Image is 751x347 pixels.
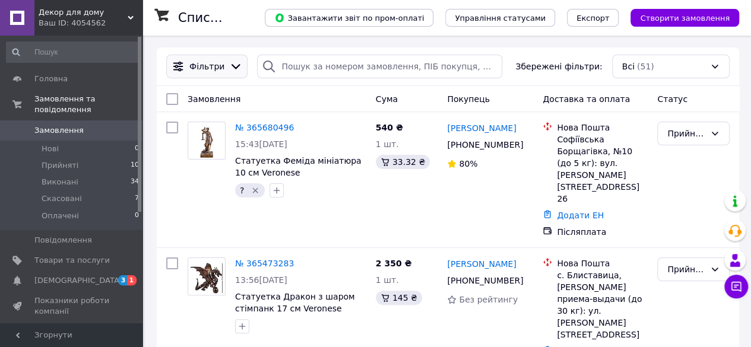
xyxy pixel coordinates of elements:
button: Чат з покупцем [724,275,748,298]
div: [PHONE_NUMBER] [445,136,524,153]
div: Нова Пошта [557,122,648,133]
a: Фото товару [188,257,226,295]
span: Показники роботи компанії [34,295,110,317]
a: Додати ЕН [557,211,604,220]
div: Нова Пошта [557,257,648,269]
span: Cума [376,94,398,104]
span: Збережені фільтри: [515,61,602,72]
span: 80% [459,159,477,168]
span: 1 шт. [376,275,399,285]
span: Прийняті [42,160,78,171]
img: Фото товару [190,258,223,295]
span: Експорт [576,14,610,23]
span: Замовлення [34,125,84,136]
div: Ваш ID: 4054562 [39,18,142,28]
button: Експорт [567,9,619,27]
span: Доставка та оплата [543,94,630,104]
button: Управління статусами [445,9,555,27]
span: Статус [657,94,687,104]
a: № 365680496 [235,123,294,132]
span: Завантажити звіт по пром-оплаті [274,12,424,23]
button: Завантажити звіт по пром-оплаті [265,9,433,27]
span: Замовлення та повідомлення [34,94,142,115]
span: [DEMOGRAPHIC_DATA] [34,275,122,286]
span: 7 [135,193,139,204]
span: 0 [135,144,139,154]
span: 1 шт. [376,139,399,149]
a: [PERSON_NAME] [447,258,516,270]
span: Без рейтингу [459,295,518,304]
a: [PERSON_NAME] [447,122,516,134]
svg: Видалити мітку [251,186,260,195]
span: 1 [127,275,137,285]
span: ? [240,186,244,195]
h1: Список замовлень [178,11,299,25]
span: Нові [42,144,59,154]
span: (51) [637,62,654,71]
img: Фото товару [190,122,223,159]
button: Створити замовлення [630,9,739,27]
span: Головна [34,74,68,84]
span: Створити замовлення [640,14,730,23]
input: Пошук [6,42,140,63]
div: 33.32 ₴ [376,155,430,169]
a: Створити замовлення [619,12,739,22]
div: Післяплата [557,226,648,238]
span: Покупець [447,94,489,104]
span: 2 350 ₴ [376,259,412,268]
span: Декор для дому [39,7,128,18]
div: Софіївська Борщагівка, №10 (до 5 кг): вул. [PERSON_NAME][STREET_ADDRESS] 26 [557,133,648,205]
a: Статуетка Дракон з шаром стімпанк 17 см Veronese Веронезе 904129 [235,292,355,325]
span: Фільтри [189,61,224,72]
div: с. Блиставица, [PERSON_NAME] приема-выдачи (до 30 кг): ул. [PERSON_NAME][STREET_ADDRESS] [557,269,648,340]
span: Всі [622,61,635,72]
span: 13:56[DATE] [235,275,287,285]
span: 540 ₴ [376,123,403,132]
span: Управління статусами [455,14,546,23]
span: Замовлення [188,94,240,104]
div: 145 ₴ [376,291,422,305]
span: Повідомлення [34,235,92,246]
input: Пошук за номером замовлення, ПІБ покупця, номером телефону, Email, номером накладної [257,55,502,78]
div: Прийнято [667,127,705,140]
span: 3 [118,275,128,285]
span: Виконані [42,177,78,187]
div: [PHONE_NUMBER] [445,272,524,289]
span: 34 [131,177,139,187]
span: Оплачені [42,211,79,221]
span: 15:43[DATE] [235,139,287,149]
span: Скасовані [42,193,82,204]
span: 10 [131,160,139,171]
a: № 365473283 [235,259,294,268]
a: Фото товару [188,122,226,160]
span: Товари та послуги [34,255,110,266]
span: 0 [135,211,139,221]
a: Статуетка Феміда мініатюра 10 см Veronese [DEMOGRAPHIC_DATA] правосуддя WS-1213 Веронезе 907184 [235,156,362,213]
div: Прийнято [667,263,705,276]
